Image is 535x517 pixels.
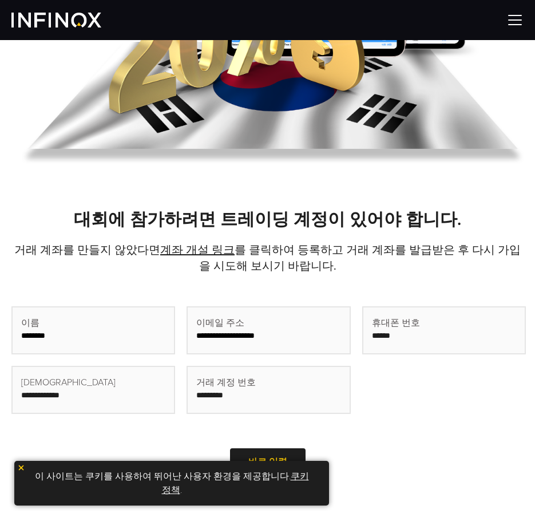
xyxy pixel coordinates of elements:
[196,316,244,330] span: 이메일 주소
[74,209,461,230] strong: 대회에 참가하려면 트레이딩 계정이 있어야 합니다.
[230,448,306,476] a: 바로 입력
[372,316,420,330] span: 휴대폰 번호
[20,467,323,500] p: 이 사이트는 쿠키를 사용하여 뛰어난 사용자 환경을 제공합니다. .
[17,464,25,472] img: yellow close icon
[11,242,524,274] p: 거래 계좌를 만들지 않았다면 를 클릭하여 등록하고 거래 계좌를 발급받은 후 다시 가입을 시도해 보시기 바랍니다.
[21,376,116,389] span: [DEMOGRAPHIC_DATA]
[196,376,256,389] span: 거래 계정 번호
[21,316,39,330] span: 이름
[160,243,235,257] a: 계좌 개설 링크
